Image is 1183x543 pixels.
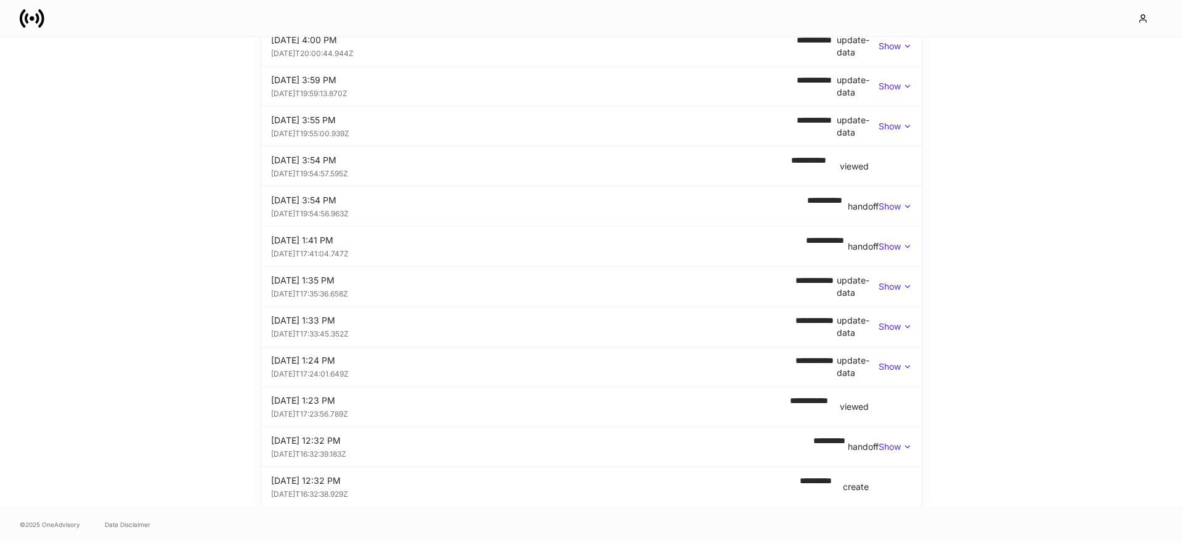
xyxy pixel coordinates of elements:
p: Show [879,120,901,133]
div: [DATE] 1:33 PM[DATE]T17:33:45.352Z**** **** **update-dataShow [261,307,922,346]
a: Data Disclaimer [105,520,150,529]
div: [DATE] 1:23 PM [271,394,780,407]
div: [DATE]T19:54:56.963Z [271,206,807,219]
div: viewed [840,160,869,173]
div: [DATE] 3:55 PM [271,114,797,126]
div: update-data [837,314,879,339]
div: viewed [840,401,869,413]
div: [DATE] 4:00 PM[DATE]T20:00:44.944Z**** **** *update-dataShow [261,27,922,66]
p: Show [879,240,901,253]
div: update-data [837,114,879,139]
div: handoff [848,200,879,213]
div: [DATE]T19:55:00.939Z [271,126,797,139]
p: Show [879,361,901,373]
p: Show [879,280,901,293]
p: Show [879,441,901,453]
div: [DATE] 3:59 PM[DATE]T19:59:13.870Z**** **** *update-dataShow [261,67,922,106]
div: update-data [837,354,879,379]
div: [DATE] 12:32 PM[DATE]T16:32:39.183Z**** *****handoffShow [261,427,922,467]
div: [DATE] 3:54 PM [271,154,781,166]
div: [DATE] 4:00 PM [271,34,797,46]
div: [DATE]T19:54:57.595Z [271,166,781,179]
div: [DATE]T17:24:01.649Z [271,367,795,379]
div: [DATE]T20:00:44.944Z [271,46,797,59]
div: [DATE]T17:35:36.658Z [271,287,795,299]
div: [DATE] 12:32 PM [271,435,813,447]
div: update-data [837,34,879,59]
div: update-data [837,74,879,99]
div: [DATE] 1:33 PM [271,314,795,327]
div: handoff [848,441,879,453]
p: Show [879,40,901,52]
div: [DATE] 1:41 PM[DATE]T17:41:04.747Z**** **** **handoffShow [261,227,922,266]
div: [DATE]T17:41:04.747Z [271,247,806,259]
div: handoff [848,240,879,253]
div: [DATE]T16:32:38.929Z [271,487,790,499]
div: [DATE] 1:24 PM [271,354,795,367]
div: [DATE]T17:33:45.352Z [271,327,795,339]
div: [DATE] 3:54 PM[DATE]T19:54:56.963Z**** **** *handoffShow [261,187,922,226]
div: [DATE] 1:35 PM [271,274,795,287]
div: [DATE]T19:59:13.870Z [271,86,797,99]
p: Show [879,320,901,333]
div: [DATE]T17:23:56.789Z [271,407,780,419]
div: [DATE] 1:35 PM[DATE]T17:35:36.658Z**** **** **update-dataShow [261,267,922,306]
div: create [843,481,869,493]
div: update-data [837,274,879,299]
div: [DATE] 3:55 PM[DATE]T19:55:00.939Z**** **** *update-dataShow [261,107,922,146]
div: [DATE]T16:32:39.183Z [271,447,813,459]
p: Show [879,80,901,92]
div: [DATE] 3:59 PM [271,74,797,86]
div: [DATE] 1:24 PM[DATE]T17:24:01.649Z**** **** **update-dataShow [261,347,922,386]
div: [DATE] 12:32 PM [271,475,790,487]
div: [DATE] 3:54 PM [271,194,807,206]
span: © 2025 OneAdvisory [20,520,80,529]
div: [DATE] 1:41 PM [271,234,806,247]
p: Show [879,200,901,213]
